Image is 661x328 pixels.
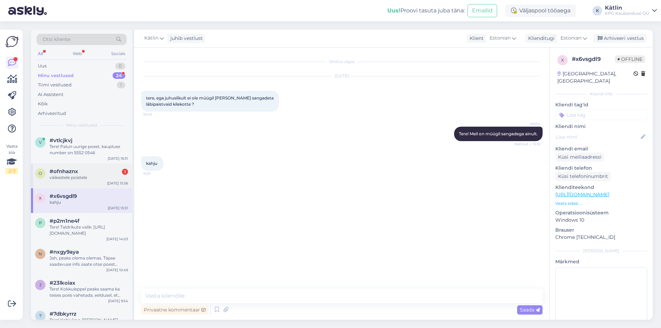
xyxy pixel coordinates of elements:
[605,11,649,16] div: KPG Kaubanduse OÜ
[555,110,647,120] input: Lisa tag
[110,49,127,58] div: Socials
[146,161,157,166] span: kahju
[560,34,581,42] span: Estonian
[387,7,400,14] b: Uus!
[108,156,128,161] div: [DATE] 16:31
[555,172,611,181] div: Küsi telefoninumbrit
[555,216,647,224] p: Windows 10
[50,193,77,199] span: #x6vsgdl9
[113,72,125,79] div: 24
[143,171,169,176] span: 15:51
[50,286,128,298] div: Tere! Kokkuleppel peaks saama ka teises poes vahetada, eeldusel, et tšekk on teil olemas. Uurige ...
[555,248,647,254] div: [PERSON_NAME]
[556,133,639,141] input: Lisa nimi
[71,49,83,58] div: Web
[39,140,42,145] span: v
[6,35,19,48] img: Askly Logo
[555,101,647,108] p: Kliendi tag'id
[50,249,79,255] span: #nxgy9aya
[515,141,541,147] span: Nähtud ✓ 15:51
[66,122,97,128] span: Minu vestlused
[141,59,543,65] div: Vestlus algas
[555,165,647,172] p: Kliendi telefon
[520,307,540,313] span: Saada
[555,200,647,207] p: Vaata edasi ...
[592,6,602,15] div: K
[555,258,647,265] p: Märkmed
[50,311,76,317] span: #7dbkyrrz
[555,184,647,191] p: Klienditeekond
[146,95,275,107] span: tere, ega juhuslikult ei ole müügil [PERSON_NAME] sangadeta läbipaistvaid kilekotte ?
[468,4,497,17] button: Emailid
[39,313,42,318] span: 7
[115,63,125,70] div: 0
[122,169,128,175] div: 1
[38,82,72,88] div: Tiimi vestlused
[38,110,66,117] div: Arhiveeritud
[39,171,42,176] span: o
[43,36,70,43] span: Otsi kliente
[459,131,538,136] span: Tere! Meil on müügil sangadega ainult.
[515,121,541,126] span: Kätlin
[39,282,42,287] span: 2
[143,112,169,117] span: 15:49
[108,205,128,211] div: [DATE] 15:51
[6,143,18,174] div: Vaata siia
[605,5,657,16] a: KätlinKPG Kaubanduse OÜ
[141,73,543,79] div: [DATE]
[106,267,128,273] div: [DATE] 10:49
[39,195,42,201] span: x
[555,226,647,234] p: Brauser
[38,91,63,98] div: AI Assistent
[50,218,80,224] span: #p2m1ne4f
[6,168,18,174] div: 2 / 3
[39,251,42,256] span: n
[39,220,42,225] span: p
[50,199,128,205] div: kahju
[555,209,647,216] p: Operatsioonisüsteem
[555,234,647,241] p: Chrome [TECHNICAL_ID]
[490,34,511,42] span: Estonian
[387,7,465,15] div: Proovi tasuta juba täna:
[144,34,158,42] span: Kätlin
[555,152,604,162] div: Küsi meiliaadressi
[50,280,75,286] span: #23lkoiax
[117,82,125,88] div: 1
[505,4,576,17] div: Väljaspool tööaega
[141,305,208,315] div: Privaatne kommentaar
[50,144,128,156] div: Tere! Palun uurige poest, kaupluse number on 5552 0546
[36,49,44,58] div: All
[107,181,128,186] div: [DATE] 15:56
[555,91,647,97] div: Kliendi info
[555,191,609,198] a: [URL][DOMAIN_NAME]
[38,100,48,107] div: Kõik
[50,255,128,267] div: Jah, peaks olema olemas. Täpse saadavuse info saate otse poest uurides: 5552 0567
[108,298,128,304] div: [DATE] 9:54
[525,35,555,42] div: Klienditugi
[605,5,649,11] div: Kätlin
[561,57,564,63] span: x
[572,55,615,63] div: # x6vsgdl9
[50,137,72,144] span: #vtlcjkvj
[50,224,128,236] div: Tere! Taldrikute valik: [URL][DOMAIN_NAME]
[50,174,128,181] div: väikestele poistele
[615,55,645,63] span: Offline
[557,70,633,85] div: [GEOGRAPHIC_DATA], [GEOGRAPHIC_DATA]
[555,123,647,130] p: Kliendi nimi
[38,72,74,79] div: Minu vestlused
[555,145,647,152] p: Kliendi email
[38,63,46,70] div: Uus
[594,34,647,43] div: Arhiveeri vestlus
[168,35,203,42] div: juhib vestlust
[467,35,484,42] div: Klient
[106,236,128,242] div: [DATE] 14:03
[50,168,78,174] span: #ofnhaznx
